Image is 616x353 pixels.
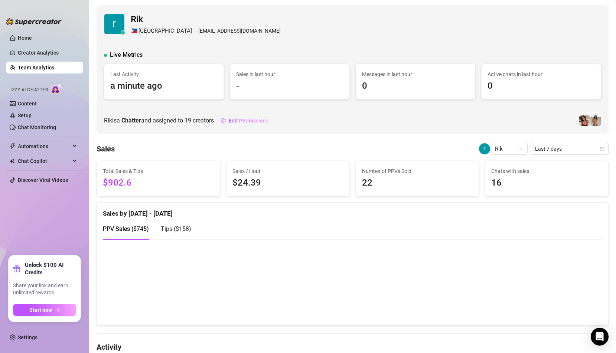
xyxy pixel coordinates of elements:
span: $902.6 [103,176,214,190]
span: Rik [495,143,523,154]
span: Start now [29,307,52,313]
img: Rik [104,14,124,34]
h4: Activity [97,342,609,352]
span: [GEOGRAPHIC_DATA] [138,27,192,36]
span: a minute ago [110,79,218,93]
span: Live Metrics [110,50,143,59]
button: Start nowarrow-right [13,304,76,316]
a: Discover Viral Videos [18,177,68,183]
img: Georgia (Free) [579,115,590,126]
a: Settings [18,334,38,340]
span: gift [13,265,20,272]
span: Last Activity [110,70,218,78]
span: Edit Permissions [229,118,268,124]
span: Tips ( $158 ) [161,225,191,232]
span: Active chats in last hour [488,70,595,78]
span: Automations [18,140,71,152]
span: $24.39 [232,176,343,190]
span: Rik [131,13,281,27]
span: calendar [600,147,604,151]
span: Messages in last hour [362,70,469,78]
span: 16 [491,176,602,190]
a: Creator Analytics [18,47,77,59]
span: setting [221,118,226,123]
span: Share your link and earn unlimited rewards [13,282,76,297]
div: Open Intercom Messenger [591,328,609,346]
span: - [236,79,343,93]
span: Rik is a and assigned to creators [104,116,214,125]
span: Chats with sales [491,167,602,175]
span: PPV Sales ( $745 ) [103,225,149,232]
span: arrow-right [55,307,60,313]
span: Last 7 days [535,143,604,154]
img: logo-BBDzfeDw.svg [6,18,62,25]
a: Setup [18,112,32,118]
img: Rik [479,143,490,154]
span: 0 [488,79,595,93]
strong: Unlock $100 AI Credits [25,261,76,276]
span: Number of PPVs Sold [362,167,473,175]
span: 19 [185,117,191,124]
span: Izzy AI Chatter [10,86,48,94]
a: Chat Monitoring [18,124,56,130]
img: AI Chatter [51,84,62,94]
span: Sales in last hour [236,70,343,78]
b: Chatter [121,117,141,124]
div: Sales by [DATE] - [DATE] [103,203,602,219]
span: Total Sales & Tips [103,167,214,175]
div: [EMAIL_ADDRESS][DOMAIN_NAME] [131,27,281,36]
span: 22 [362,176,473,190]
a: Home [18,35,32,41]
span: 🇵🇭 [131,27,138,36]
a: Team Analytics [18,65,54,71]
span: thunderbolt [10,143,16,149]
a: Content [18,101,37,107]
img: Georgia (VIP) [590,115,601,126]
h4: Sales [97,144,115,154]
span: 0 [362,79,469,93]
button: Edit Permissions [220,115,269,127]
img: Chat Copilot [10,158,14,164]
span: Chat Copilot [18,155,71,167]
span: Sales / Hour [232,167,343,175]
